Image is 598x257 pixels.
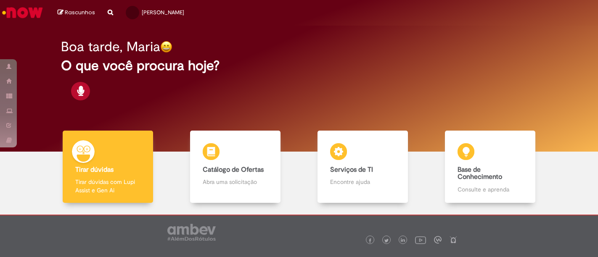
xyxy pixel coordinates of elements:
[142,9,184,16] span: [PERSON_NAME]
[401,238,405,243] img: logo_footer_linkedin.png
[65,8,95,16] span: Rascunhos
[330,165,373,174] b: Serviços de TI
[384,239,389,243] img: logo_footer_twitter.png
[1,4,44,21] img: ServiceNow
[434,236,442,244] img: logo_footer_workplace.png
[75,178,140,194] p: Tirar dúvidas com Lupi Assist e Gen Ai
[203,178,267,186] p: Abra uma solicitação
[75,165,114,174] b: Tirar dúvidas
[61,58,537,73] h2: O que você procura hoje?
[203,165,264,174] b: Catálogo de Ofertas
[44,131,172,203] a: Tirar dúvidas Tirar dúvidas com Lupi Assist e Gen Ai
[330,178,395,186] p: Encontre ajuda
[458,185,522,194] p: Consulte e aprenda
[61,39,160,54] h2: Boa tarde, Maria
[160,41,172,53] img: happy-face.png
[426,131,554,203] a: Base de Conhecimento Consulte e aprenda
[167,224,216,241] img: logo_footer_ambev_rotulo_gray.png
[299,131,426,203] a: Serviços de TI Encontre ajuda
[450,236,457,244] img: logo_footer_naosei.png
[458,165,502,181] b: Base de Conhecimento
[415,234,426,245] img: logo_footer_youtube.png
[58,9,95,17] a: Rascunhos
[172,131,299,203] a: Catálogo de Ofertas Abra uma solicitação
[368,239,372,243] img: logo_footer_facebook.png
